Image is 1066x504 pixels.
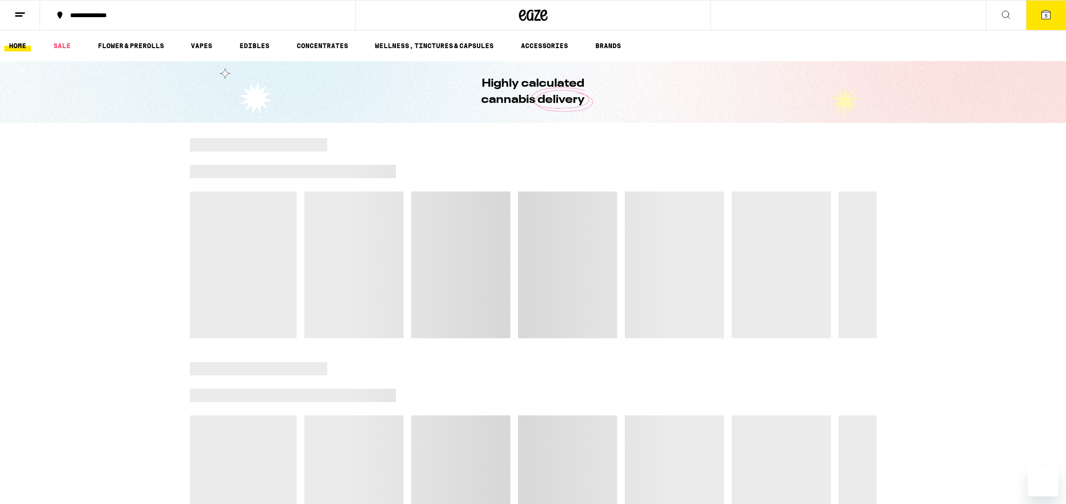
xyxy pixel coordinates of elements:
[1028,466,1058,496] iframe: Button to launch messaging window
[1045,13,1047,19] span: 5
[590,40,626,51] a: BRANDS
[186,40,217,51] a: VAPES
[455,76,612,108] h1: Highly calculated cannabis delivery
[370,40,498,51] a: WELLNESS, TINCTURES & CAPSULES
[235,40,274,51] a: EDIBLES
[4,40,31,51] a: HOME
[93,40,169,51] a: FLOWER & PREROLLS
[516,40,573,51] a: ACCESSORIES
[292,40,353,51] a: CONCENTRATES
[1026,0,1066,30] button: 5
[49,40,75,51] a: SALE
